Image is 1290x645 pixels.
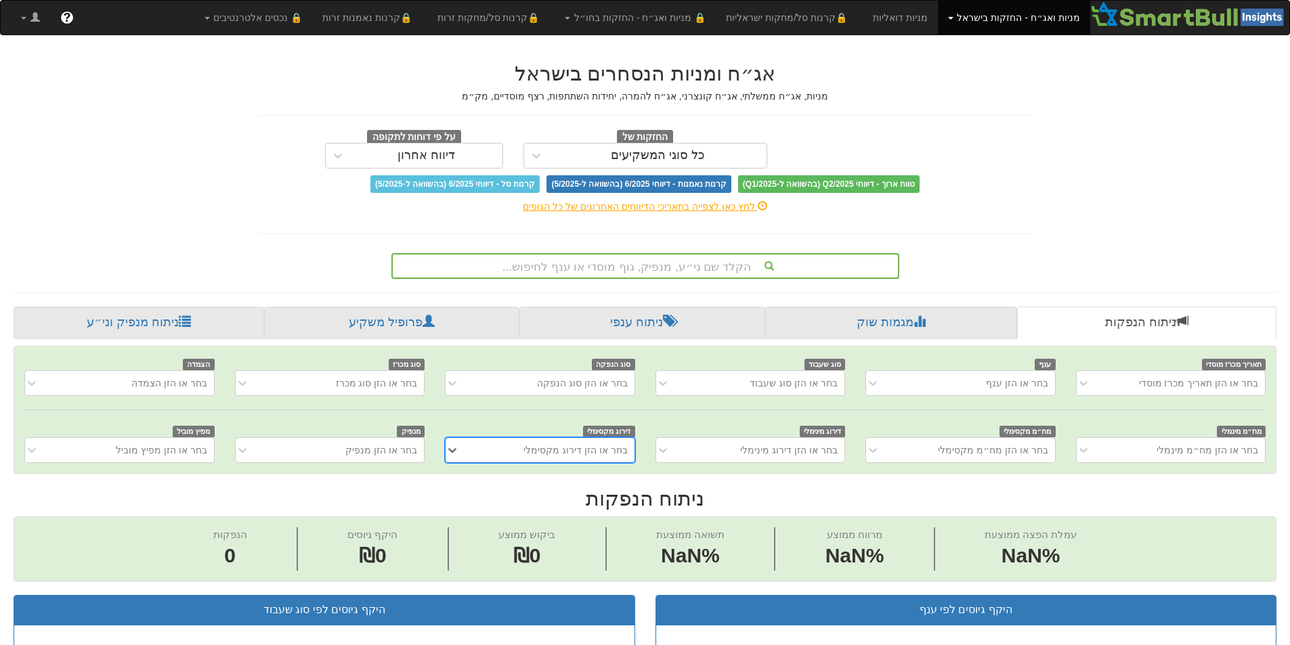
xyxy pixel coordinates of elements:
[1017,307,1276,339] a: ניתוח הנפקות
[750,376,838,390] div: בחר או הזן סוג שעבוד
[345,443,417,457] div: בחר או הזן מנפיק
[1139,376,1258,390] div: בחר או הזן תאריך מכרז מוסדי
[249,200,1041,213] div: לחץ כאן לצפייה בתאריכי הדיווחים האחרונים של כל הגופים
[397,149,455,162] div: דיווח אחרון
[656,529,725,540] span: תשואה ממוצעת
[519,307,765,339] a: ניתוח ענפי
[827,529,882,540] span: מרווח ממוצע
[264,307,519,339] a: פרופיל משקיע
[938,1,1090,35] a: מניות ואג״ח - החזקות בישראל
[24,602,624,618] div: היקף גיוסים לפי סוג שעבוד
[131,376,207,390] div: בחר או הזן הצמדה
[336,376,418,390] div: בחר או הזן סוג מכרז
[611,149,705,162] div: כל סוגי המשקיעים
[513,544,541,566] span: ₪0
[656,541,725,571] span: NaN%
[1035,359,1056,370] span: ענף
[312,1,427,35] a: 🔒קרנות נאמנות זרות
[259,91,1031,102] h5: מניות, אג״ח ממשלתי, אג״ח קונצרני, אג״ח להמרה, יחידות השתתפות, רצף מוסדיים, מק״מ
[367,130,461,145] span: על פי דוחות לתקופה
[592,359,635,370] span: סוג הנפקה
[800,426,846,437] span: דירוג מינימלי
[537,376,628,390] div: בחר או הזן סוג הנפקה
[50,1,84,35] a: ?
[986,376,1048,390] div: בחר או הזן ענף
[370,175,540,193] span: קרנות סל - דיווחי 6/2025 (בהשוואה ל-5/2025)
[14,487,1276,510] h2: ניתוח הנפקות
[14,307,264,339] a: ניתוח מנפיק וני״ע
[825,541,884,571] span: NaN%
[1202,359,1266,370] span: תאריך מכרז מוסדי
[498,529,555,540] span: ביקוש ממוצע
[183,359,215,370] span: הצמדה
[999,426,1056,437] span: מח״מ מקסימלי
[863,1,938,35] a: מניות דואליות
[173,426,215,437] span: מפיץ מוביל
[740,443,838,457] div: בחר או הזן דירוג מינימלי
[1157,443,1258,457] div: בחר או הזן מח״מ מינמלי
[765,307,1016,339] a: מגמות שוק
[617,130,674,145] span: החזקות של
[213,541,247,571] span: 0
[397,426,425,437] span: מנפיק
[116,443,207,457] div: בחר או הזן מפיץ מוביל
[1090,1,1289,28] img: Smartbull
[63,11,70,24] span: ?
[389,359,425,370] span: סוג מכרז
[523,443,628,457] div: בחר או הזן דירוג מקסימלי
[666,602,1266,618] div: היקף גיוסים לפי ענף
[347,529,397,540] span: היקף גיוסים
[213,529,247,540] span: הנפקות
[583,426,635,437] span: דירוג מקסימלי
[546,175,731,193] span: קרנות נאמנות - דיווחי 6/2025 (בהשוואה ל-5/2025)
[259,62,1031,85] h2: אג״ח ומניות הנסחרים בישראל
[393,254,898,277] div: הקלד שם ני״ע, מנפיק, גוף מוסדי או ענף לחיפוש...
[194,1,313,35] a: 🔒 נכסים אלטרנטיבים
[555,1,716,35] a: 🔒 מניות ואג״ח - החזקות בחו״ל
[427,1,555,35] a: 🔒קרנות סל/מחקות זרות
[359,544,387,566] span: ₪0
[1217,426,1266,437] span: מח״מ מינמלי
[738,175,920,193] span: טווח ארוך - דיווחי Q2/2025 (בהשוואה ל-Q1/2025)
[985,541,1077,571] span: NaN%
[985,529,1077,540] span: עמלת הפצה ממוצעת
[716,1,862,35] a: 🔒קרנות סל/מחקות ישראליות
[938,443,1048,457] div: בחר או הזן מח״מ מקסימלי
[804,359,846,370] span: סוג שעבוד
